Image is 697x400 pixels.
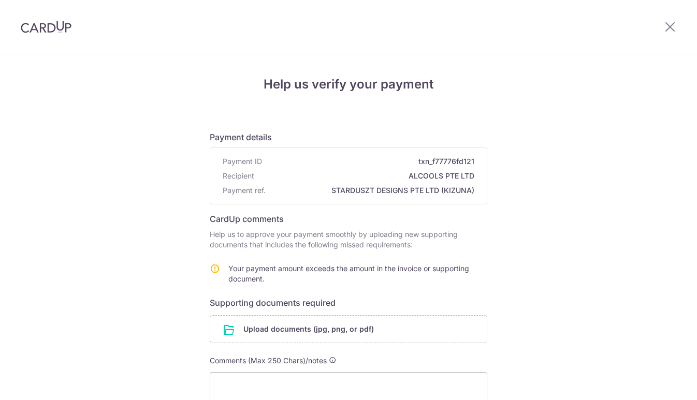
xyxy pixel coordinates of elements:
[210,315,487,343] div: Upload documents (jpg, png, or pdf)
[223,185,266,196] span: Payment ref.
[210,131,487,143] h6: Payment details
[270,185,474,196] span: STARDUSZT DESIGNS PTE LTD (KIZUNA)
[210,356,327,365] span: Comments (Max 250 Chars)/notes
[228,264,469,283] span: Your payment amount exceeds the amount in the invoice or supporting document.
[630,369,687,395] iframe: Opens a widget where you can find more information
[223,156,262,167] span: Payment ID
[210,229,487,250] p: Help us to approve your payment smoothly by uploading new supporting documents that includes the ...
[210,75,487,94] h4: Help us verify your payment
[223,171,254,181] span: Recipient
[210,297,487,309] h6: Supporting documents required
[258,171,474,181] span: ALCOOLS PTE LTD
[266,156,474,167] span: txn_f77776fd121
[210,213,487,225] h6: CardUp comments
[21,21,71,33] img: CardUp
